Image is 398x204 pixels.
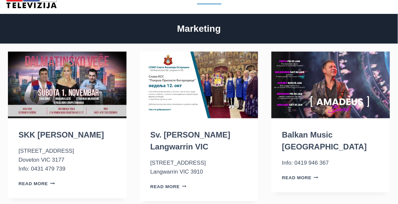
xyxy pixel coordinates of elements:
h2: Marketing [8,22,390,36]
a: Read More [19,181,55,186]
p: [STREET_ADDRESS] Doveton VIC 3177 Info: 0431 479 739 [19,146,116,174]
img: SKK Nikola Tesla [8,52,127,118]
p: Info: 0419 946 367 [282,158,379,167]
a: Read More [282,175,318,180]
img: Sv. Vasilije Ostroški Langwarrin VIC [140,52,259,118]
a: Sv. [PERSON_NAME] Langwarrin VIC [150,130,230,151]
img: Balkan Music Australia [271,52,390,118]
p: [STREET_ADDRESS] Langwarrin VIC 3910 [150,158,248,176]
a: SKK [PERSON_NAME] [19,130,104,139]
a: Balkan Music [GEOGRAPHIC_DATA] [282,130,367,151]
a: Read More [150,184,187,189]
